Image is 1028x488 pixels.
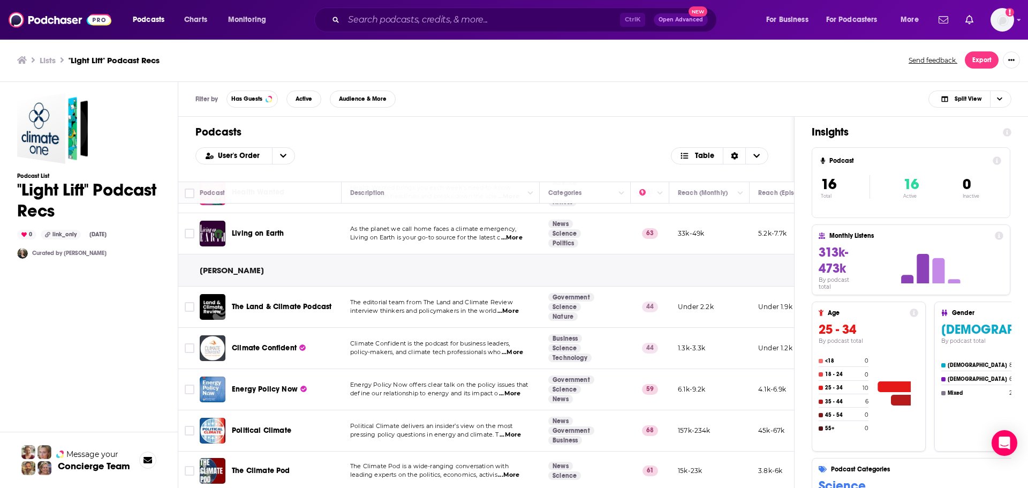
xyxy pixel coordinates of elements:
[17,248,28,259] img: jessicasunpr
[37,445,51,459] img: Jules Profile
[350,348,501,356] span: policy-makers, and climate tech professionals who
[642,384,658,395] p: 59
[200,458,225,484] img: The Climate Pod
[948,376,1007,382] h4: [DEMOGRAPHIC_DATA]
[185,385,194,394] span: Toggle select row
[350,234,500,241] span: Living on Earth is your go-to source for the latest c
[548,303,581,311] a: Science
[21,445,35,459] img: Sydney Profile
[1006,8,1014,17] svg: Add a profile image
[825,358,863,364] h4: <18
[232,384,307,395] a: Energy Policy Now
[758,466,782,475] p: 3.8k-6k
[200,335,225,361] a: Climate Confident
[17,93,88,164] a: "Light Lift" Podcast Recs
[863,385,868,392] h4: 10
[934,11,953,29] a: Show notifications dropdown
[928,91,1011,108] button: Choose View
[498,471,519,479] span: ...More
[991,8,1014,32] button: Show profile menu
[286,91,321,108] button: Active
[232,229,284,238] span: Living on Earth
[200,418,225,444] a: Political Climate
[196,152,272,160] button: open menu
[232,302,331,312] a: The Land & Climate Podcast
[350,389,498,397] span: define our relationship to energy and its impact o
[819,337,918,344] h4: By podcast total
[639,186,654,199] div: Power Score
[499,389,520,398] span: ...More
[831,466,1028,473] h4: Podcast Categories
[200,221,225,246] a: Living on Earth
[821,193,870,199] p: Total
[232,425,291,436] a: Political Climate
[865,425,868,432] h4: 0
[85,230,111,239] div: [DATE]
[829,157,988,164] h4: Podcast
[185,302,194,312] span: Toggle select row
[350,298,513,306] span: The editorial team from The Land and Climate Review
[758,229,787,238] p: 5.2k-7.7k
[678,426,710,435] p: 157k-234k
[992,430,1017,456] div: Open Intercom Messenger
[548,395,573,403] a: News
[69,55,160,65] h3: "Light Lift" Podcast Recs
[548,239,578,247] a: Politics
[948,390,1007,396] h4: Mixed
[350,431,499,438] span: pressing policy questions in energy and climate. T
[963,175,971,193] span: 0
[689,6,708,17] span: New
[350,225,516,232] span: As the planet we call home faces a climate emergency,
[177,11,214,28] a: Charts
[548,354,592,362] a: Technology
[642,466,658,476] p: 61
[9,10,111,30] a: Podchaser - Follow, Share and Rate Podcasts
[758,186,808,199] div: Reach (Episode)
[350,462,509,470] span: The Climate Pod is a wide-ranging conversation with
[903,193,919,199] p: Active
[185,229,194,238] span: Toggle select row
[232,343,306,354] a: Climate Confident
[330,91,396,108] button: Audience & More
[548,385,581,394] a: Science
[948,362,1007,369] h4: [DEMOGRAPHIC_DATA]
[58,461,130,471] h3: Concierge Team
[200,265,264,275] tr: [PERSON_NAME]
[825,412,863,418] h4: 45 - 54
[548,312,578,321] a: Nature
[825,371,863,378] h4: 18 - 24
[955,96,981,102] span: Split View
[184,12,207,27] span: Charts
[758,302,792,311] p: Under 1.9k
[654,186,667,199] button: Column Actions
[548,293,594,302] a: Government
[548,334,582,343] a: Business
[734,186,747,199] button: Column Actions
[40,55,56,65] h3: Lists
[272,148,294,164] button: open menu
[826,12,878,27] span: For Podcasters
[200,294,225,320] img: The Land & Climate Podcast
[350,471,497,478] span: leading experts on the politics, economics, activis
[548,436,582,445] a: Business
[758,426,784,435] p: 45k-67k
[548,376,594,384] a: Government
[218,152,263,160] span: User's Order
[232,228,284,239] a: Living on Earth
[296,96,312,102] span: Active
[678,385,706,394] p: 6.1k-9.2k
[819,321,918,337] h3: 25 - 34
[829,232,990,239] h4: Monthly Listens
[232,466,290,475] span: The Climate Pod
[654,13,708,26] button: Open AdvancedNew
[32,250,107,257] a: Curated by [PERSON_NAME]
[501,234,523,242] span: ...More
[642,425,658,436] p: 68
[678,343,706,352] p: 1.3k-3.3k
[905,56,961,65] button: Send feedback.
[548,471,581,480] a: Science
[350,340,510,347] span: Climate Confident is the podcast for business leaders,
[723,148,745,164] div: Sort Direction
[500,431,521,439] span: ...More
